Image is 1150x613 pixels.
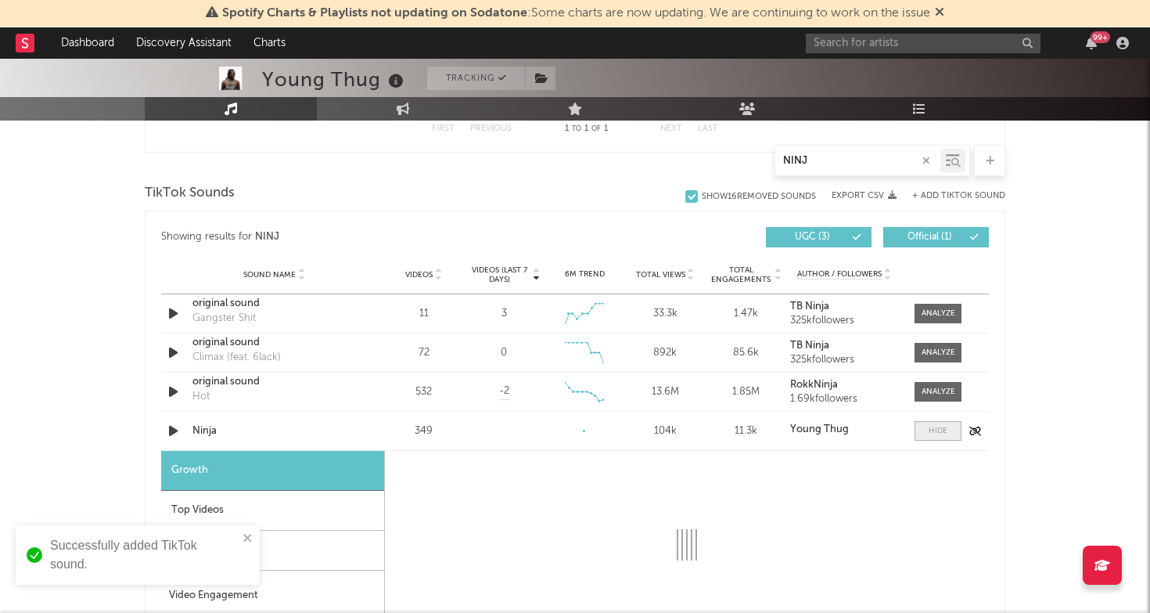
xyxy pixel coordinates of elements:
[710,345,782,361] div: 85.6k
[629,306,702,322] div: 33.3k
[806,34,1040,53] input: Search for artists
[790,316,899,326] div: 325k followers
[192,374,356,390] a: original sound
[776,233,848,242] span: UGC ( 3 )
[548,269,621,280] div: 6M Trend
[893,233,965,242] span: Official ( 1 )
[883,227,989,247] button: Official(1)
[50,536,238,574] div: Successfully added TikTok sound.
[702,192,816,202] div: Show 16 Removed Sounds
[935,7,944,20] span: Dismiss
[790,301,899,312] a: TB Ninja
[161,227,575,247] div: Showing results for
[591,125,601,132] span: of
[470,124,512,133] button: Previous
[255,228,279,247] div: NINJ
[192,424,356,439] a: Ninja
[710,424,782,439] div: 11.3k
[125,27,243,59] a: Discovery Assistant
[660,124,682,133] button: Next
[161,531,384,571] div: Geography
[790,424,899,435] a: Young Thug
[629,384,702,400] div: 13.6M
[790,380,899,391] a: RokkNinja
[161,451,384,491] div: Growth
[192,335,356,351] a: original sound
[912,192,1005,200] button: + Add TikTok Sound
[832,191,897,200] button: Export CSV
[636,270,685,279] span: Total Views
[790,394,899,405] div: 1.69k followers
[387,306,460,322] div: 11
[572,125,581,132] span: to
[790,341,899,352] a: TB Ninja
[468,265,531,284] span: Videos (last 7 days)
[161,491,384,531] div: Top Videos
[790,424,849,435] strong: Young Thug
[243,27,296,59] a: Charts
[1091,31,1110,43] div: 99 +
[766,227,871,247] button: UGC(3)
[243,532,253,546] button: close
[629,345,702,361] div: 892k
[427,67,525,90] button: Tracking
[192,389,210,405] div: Hot
[790,355,899,366] div: 325k followers
[222,7,527,20] span: Spotify Charts & Playlists not updating on Sodatone
[499,384,509,399] span: -2
[543,120,629,139] div: 1 1 1
[192,311,256,326] div: Gangster Shit
[145,184,235,203] span: TikTok Sounds
[387,424,460,439] div: 349
[1086,37,1097,49] button: 99+
[387,384,460,400] div: 532
[243,270,296,279] span: Sound Name
[897,192,1005,200] button: + Add TikTok Sound
[432,124,455,133] button: First
[262,67,408,92] div: Young Thug
[629,424,702,439] div: 104k
[790,380,838,390] strong: RokkNinja
[50,27,125,59] a: Dashboard
[405,270,433,279] span: Videos
[698,124,718,133] button: Last
[710,384,782,400] div: 1.85M
[192,350,281,366] div: Climax (feat. 6lack)
[501,345,507,361] div: 0
[387,345,460,361] div: 72
[169,586,376,605] div: Video Engagement
[222,7,930,20] span: : Some charts are now updating. We are continuing to work on the issue
[710,265,773,284] span: Total Engagements
[192,296,356,312] a: original sound
[710,306,782,322] div: 1.47k
[501,306,507,322] div: 3
[797,269,882,279] span: Author / Followers
[790,341,829,351] strong: TB Ninja
[775,155,940,168] input: Search by song name or URL
[790,301,829,312] strong: TB Ninja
